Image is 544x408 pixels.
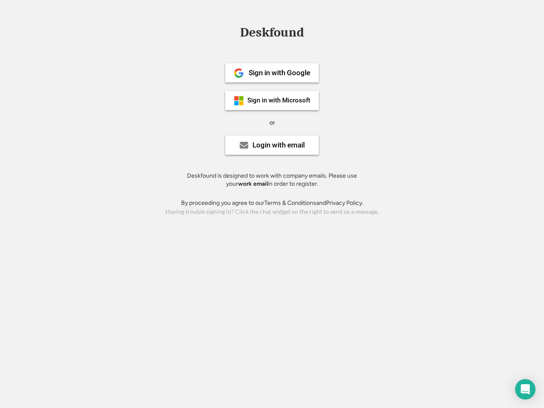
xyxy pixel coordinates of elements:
div: or [269,119,275,127]
div: Open Intercom Messenger [515,379,535,399]
img: 1024px-Google__G__Logo.svg.png [234,68,244,78]
strong: work email [238,180,268,187]
a: Privacy Policy. [326,199,363,207]
div: Sign in with Microsoft [247,97,310,104]
div: Sign in with Google [249,69,310,76]
img: ms-symbollockup_mssymbol_19.png [234,96,244,106]
div: Login with email [252,142,305,149]
a: Terms & Conditions [264,199,316,207]
div: Deskfound is designed to work with company emails. Please use your in order to register. [176,172,368,188]
div: By proceeding you agree to our and [181,199,363,207]
div: Deskfound [236,26,308,39]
